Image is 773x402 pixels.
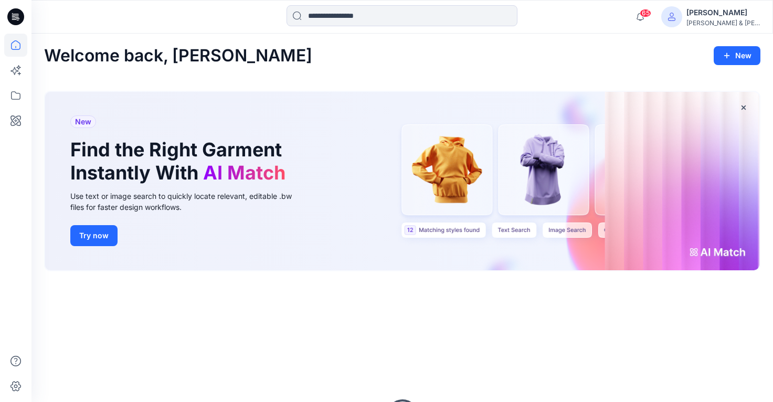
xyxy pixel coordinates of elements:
[714,46,760,65] button: New
[668,13,676,21] svg: avatar
[75,115,91,128] span: New
[70,139,291,184] h1: Find the Right Garment Instantly With
[203,161,285,184] span: AI Match
[70,225,118,246] button: Try now
[70,191,306,213] div: Use text or image search to quickly locate relevant, editable .bw files for faster design workflows.
[686,19,760,27] div: [PERSON_NAME] & [PERSON_NAME]
[44,46,312,66] h2: Welcome back, [PERSON_NAME]
[640,9,651,17] span: 65
[686,6,760,19] div: [PERSON_NAME]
